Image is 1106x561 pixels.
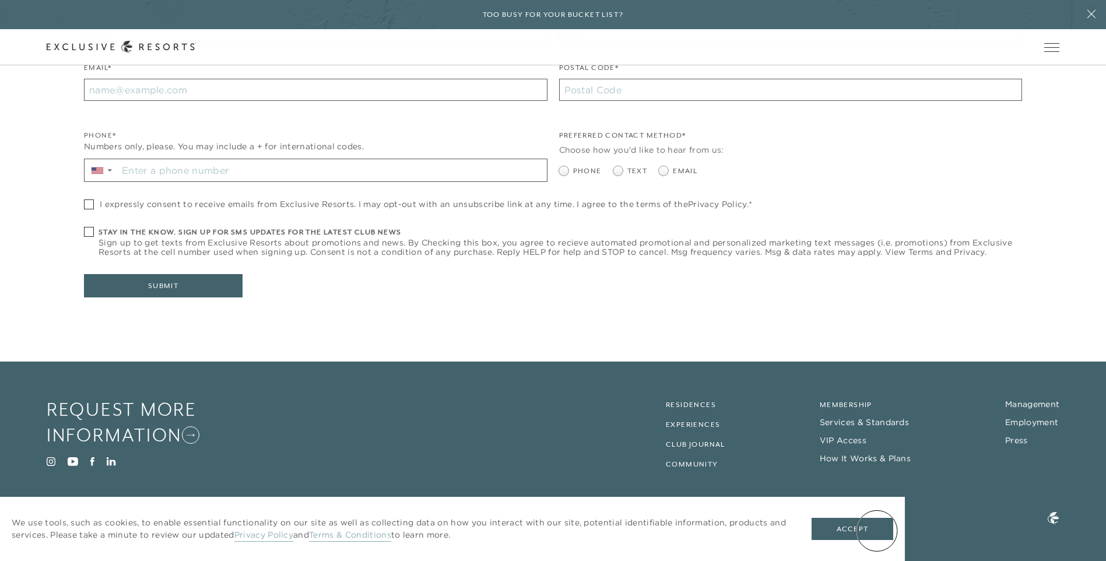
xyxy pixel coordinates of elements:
[666,440,725,448] a: Club Journal
[12,517,788,541] p: We use tools, such as cookies, to enable essential functionality on our site as well as collectin...
[666,460,718,468] a: Community
[666,401,716,409] a: Residences
[99,227,1022,238] h6: Stay in the know. Sign up for sms updates for the latest club news
[1005,435,1028,446] a: Press
[559,130,686,147] legend: Preferred Contact Method*
[234,530,293,542] a: Privacy Policy
[483,9,624,20] h6: Too busy for your bucket list?
[673,166,697,177] span: Email
[812,518,893,540] button: Accept
[688,199,746,209] a: Privacy Policy
[820,401,872,409] a: Membership
[559,79,1023,101] input: Postal Code
[84,130,547,141] div: Phone*
[309,530,391,542] a: Terms & Conditions
[84,274,243,297] button: Submit
[666,420,720,429] a: Experiences
[84,62,111,79] label: Email*
[820,453,911,464] a: How It Works & Plans
[820,435,866,446] a: VIP Access
[1044,43,1059,51] button: Open navigation
[99,238,1022,257] span: Sign up to get texts from Exclusive Resorts about promotions and news. By Checking this box, you ...
[84,79,547,101] input: name@example.com
[106,167,114,174] span: ▼
[559,62,619,79] label: Postal Code*
[573,166,602,177] span: Phone
[47,397,246,448] a: Request More Information
[627,166,648,177] span: Text
[1005,417,1058,427] a: Employment
[85,159,118,181] div: Country Code Selector
[84,141,547,153] div: Numbers only, please. You may include a + for international codes.
[1005,399,1059,409] a: Management
[559,144,1023,156] div: Choose how you'd like to hear from us:
[118,159,547,181] input: Enter a phone number
[820,417,909,427] a: Services & Standards
[100,199,752,209] span: I expressly consent to receive emails from Exclusive Resorts. I may opt-out with an unsubscribe l...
